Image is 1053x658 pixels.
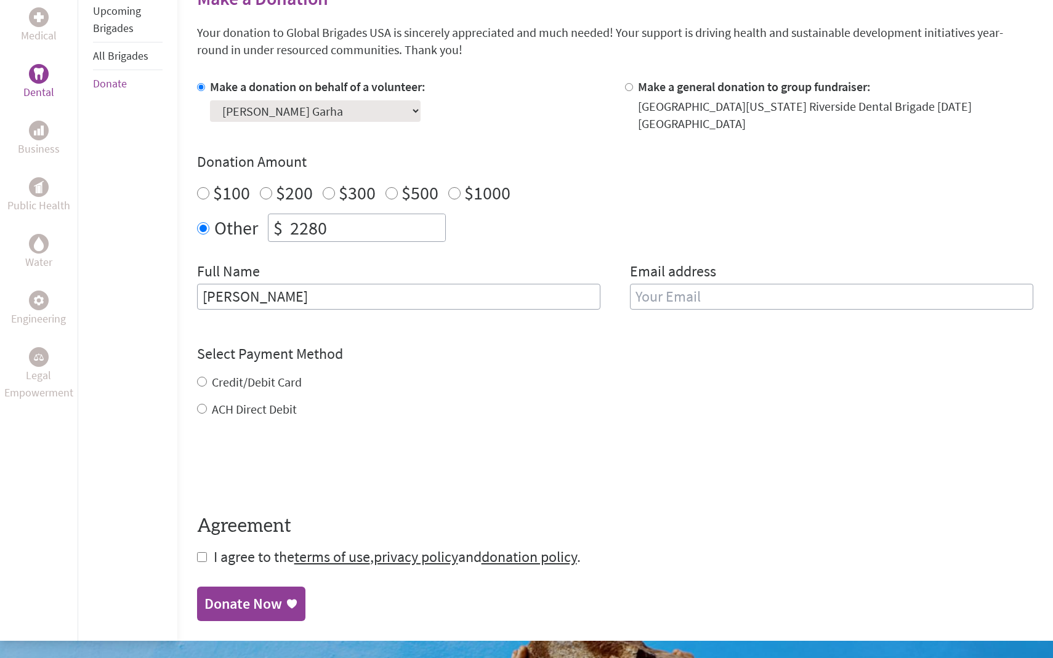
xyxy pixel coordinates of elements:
[34,181,44,193] img: Public Health
[34,353,44,361] img: Legal Empowerment
[23,64,54,101] a: DentalDental
[204,594,282,614] div: Donate Now
[276,181,313,204] label: $200
[18,140,60,158] p: Business
[401,181,438,204] label: $500
[11,310,66,327] p: Engineering
[29,177,49,197] div: Public Health
[214,214,258,242] label: Other
[25,254,52,271] p: Water
[638,79,871,94] label: Make a general donation to group fundraiser:
[29,121,49,140] div: Business
[630,284,1033,310] input: Your Email
[212,401,297,417] label: ACH Direct Debit
[93,49,148,63] a: All Brigades
[21,27,57,44] p: Medical
[29,291,49,310] div: Engineering
[212,374,302,390] label: Credit/Debit Card
[214,547,581,566] span: I agree to the , and .
[210,79,426,94] label: Make a donation on behalf of a volunteer:
[197,152,1033,172] h4: Donation Amount
[29,234,49,254] div: Water
[197,262,260,284] label: Full Name
[197,443,384,491] iframe: reCAPTCHA
[7,197,70,214] p: Public Health
[197,587,305,621] a: Donate Now
[34,295,44,305] img: Engineering
[29,7,49,27] div: Medical
[374,547,458,566] a: privacy policy
[630,262,716,284] label: Email address
[213,181,250,204] label: $100
[197,344,1033,364] h4: Select Payment Method
[34,12,44,22] img: Medical
[294,547,370,566] a: terms of use
[11,291,66,327] a: EngineeringEngineering
[25,234,52,271] a: WaterWater
[23,84,54,101] p: Dental
[464,181,510,204] label: $1000
[288,214,445,241] input: Enter Amount
[339,181,376,204] label: $300
[2,367,75,401] p: Legal Empowerment
[197,24,1033,58] p: Your donation to Global Brigades USA is sincerely appreciated and much needed! Your support is dr...
[482,547,577,566] a: donation policy
[34,236,44,251] img: Water
[34,126,44,135] img: Business
[197,284,600,310] input: Enter Full Name
[638,98,1033,132] div: [GEOGRAPHIC_DATA][US_STATE] Riverside Dental Brigade [DATE] [GEOGRAPHIC_DATA]
[93,4,141,35] a: Upcoming Brigades
[93,76,127,90] a: Donate
[93,42,163,70] li: All Brigades
[21,7,57,44] a: MedicalMedical
[7,177,70,214] a: Public HealthPublic Health
[34,68,44,79] img: Dental
[18,121,60,158] a: BusinessBusiness
[29,64,49,84] div: Dental
[2,347,75,401] a: Legal EmpowermentLegal Empowerment
[93,70,163,97] li: Donate
[197,515,1033,537] h4: Agreement
[29,347,49,367] div: Legal Empowerment
[268,214,288,241] div: $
